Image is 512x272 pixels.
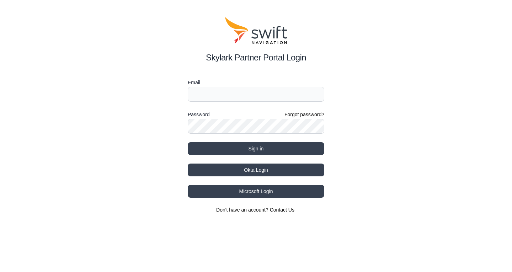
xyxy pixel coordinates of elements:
h2: Skylark Partner Portal Login [188,51,324,64]
section: Don't have an account? [188,206,324,213]
label: Email [188,78,324,87]
button: Microsoft Login [188,185,324,198]
label: Password [188,110,209,119]
button: Okta Login [188,164,324,176]
button: Sign in [188,142,324,155]
a: Contact Us [270,207,294,213]
a: Forgot password? [284,111,324,118]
